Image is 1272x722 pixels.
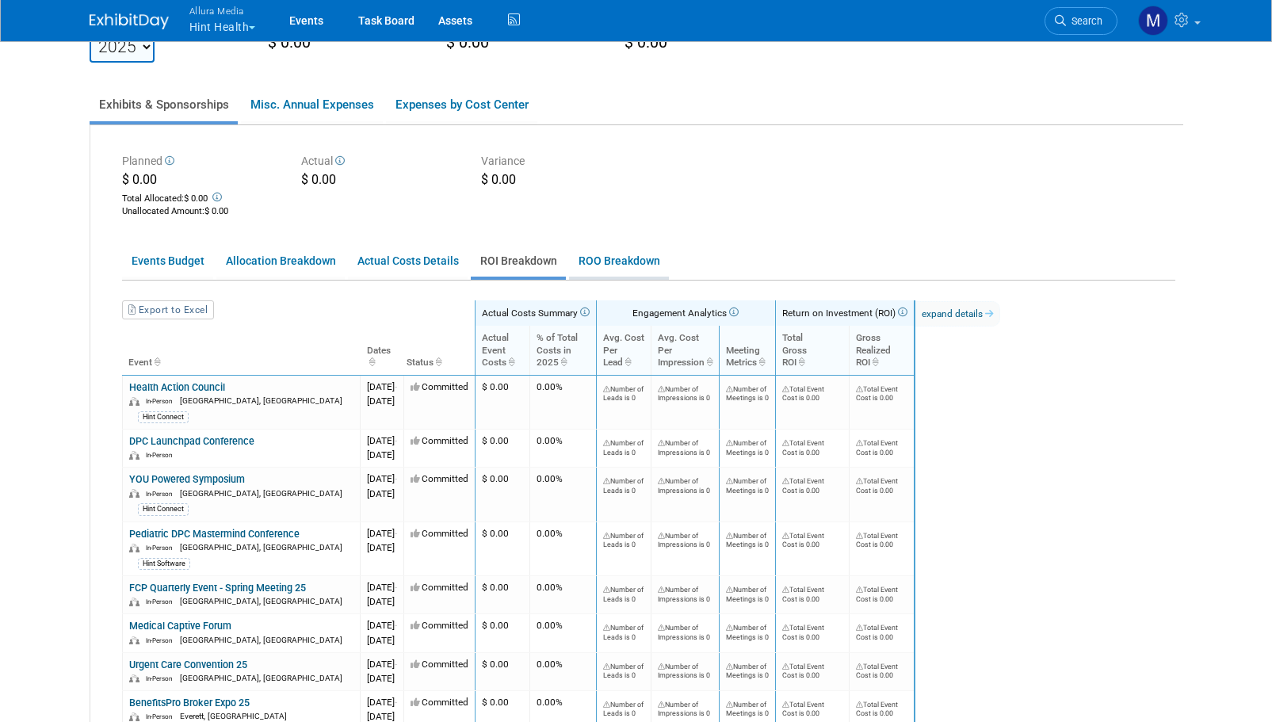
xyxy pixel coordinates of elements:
span: [DATE] [367,711,395,722]
span: $ 0.00 [184,193,208,204]
span: 0.00% [537,697,563,708]
th: Engagement Analytics [596,300,775,326]
a: Exhibits & Sponsorships [90,88,238,121]
div: Set the number of impressions (under the Analytics & ROI section of the ROI, Objectives & ROO tab... [658,473,712,495]
span: 0.00% [537,582,563,593]
th: Return on Investment (ROI) [775,300,915,326]
a: Search [1045,7,1117,35]
td: Committed [403,375,475,429]
img: In-Person Event [129,712,139,721]
div: Specify the costs for this event under the [Cost] field of various event tabs (i.e. Booth, Sponso... [856,528,907,550]
span: In-Person [146,397,178,405]
span: - [395,659,397,670]
a: Pediatric DPC Mastermind Conference [129,528,300,540]
span: [GEOGRAPHIC_DATA], [GEOGRAPHIC_DATA] [180,543,342,552]
span: In-Person [146,598,178,605]
td: Committed [403,614,475,652]
span: [DATE] [367,635,395,646]
a: Actual Costs Details [348,246,468,277]
div: Set the number of impressions (under the Analytics & ROI section of the ROI, Objectives & ROO tab... [658,620,712,642]
span: $ 0.00 [122,172,157,187]
span: 0.00% [537,620,563,631]
img: ExhibitDay [90,13,169,29]
div: Set the number of meetings (under the Analytics & ROI section of the ROI, Objectives & ROO tab of... [726,659,769,681]
span: $ 0.00 [625,33,667,52]
td: Committed [403,468,475,521]
span: $ 0.00 [446,33,489,52]
img: In-Person Event [129,397,139,406]
span: Everett, [GEOGRAPHIC_DATA] [180,712,287,720]
a: Medical Captive Forum [129,620,231,632]
th: Avg. CostPerImpression: activate to sort column ascending [651,326,719,375]
div: Set the number of meetings (under the Analytics & ROI section of the ROI, Objectives & ROO tab of... [726,473,769,495]
span: [GEOGRAPHIC_DATA], [GEOGRAPHIC_DATA] [180,396,342,405]
div: Total Allocated: [122,189,278,205]
td: Committed [403,652,475,690]
div: Set the number of meetings (under the Analytics & ROI section of the ROI, Objectives & ROO tab of... [726,435,769,457]
div: Hint Software [138,558,190,570]
td: $ 0.00 [475,652,530,690]
div: Set the number of impressions (under the Analytics & ROI section of the ROI, Objectives & ROO tab... [658,582,712,604]
div: : [122,205,278,218]
div: Specify the costs for this event under the [Cost] field of various event tabs (i.e. Booth, Sponso... [856,473,907,495]
div: Specify the costs for this event under the [Cost] field of various event tabs (i.e. Booth, Sponso... [856,659,907,681]
a: YOU Powered Symposium [129,473,245,485]
div: Specify the costs for this event under the [Cost] field of various event tabs (i.e. Booth, Sponso... [782,659,842,681]
th: GrossRealizedROI: activate to sort column ascending [849,326,914,375]
div: Set the number of leads generated (under the Analytics & ROI section of the ROI, Objectives & ROO... [603,528,644,550]
span: In-Person [146,490,178,498]
span: Allura Media [189,2,256,19]
a: Health Action Council [129,381,225,393]
td: Committed [403,430,475,468]
div: Set the number of leads generated (under the Analytics & ROI section of the ROI, Objectives & ROO... [603,620,644,642]
span: - [395,697,397,708]
span: Search [1066,15,1102,27]
td: $ 0.00 [475,576,530,614]
td: $ 0.00 [475,430,530,468]
div: Set the number of leads generated (under the Analytics & ROI section of the ROI, Objectives & ROO... [603,697,644,719]
span: - [395,620,397,631]
span: In-Person [146,544,178,552]
a: Expenses by Cost Center [386,88,537,121]
div: Specify the costs for this event under the [Cost] field of various event tabs (i.e. Booth, Sponso... [856,435,907,457]
td: Committed [403,576,475,614]
span: [DATE] [367,395,395,407]
td: $ 0.00 [475,468,530,521]
span: In-Person [146,451,178,459]
a: ROO Breakdown [569,246,669,277]
th: ActualEventCosts: activate to sort column ascending [475,326,530,375]
a: DPC Launchpad Conference [129,435,254,447]
span: - [395,528,397,539]
span: 0.00% [537,473,563,484]
span: [DATE] [367,449,395,460]
a: Export to Excel [122,300,214,319]
div: Specify the costs for this event under the [Cost] field of various event tabs (i.e. Booth, Sponso... [856,381,907,403]
span: [GEOGRAPHIC_DATA], [GEOGRAPHIC_DATA] [180,674,342,682]
span: [DATE] [367,582,397,593]
a: Events Budget [122,246,213,277]
div: $ 0.00 [301,171,457,192]
div: Specify the costs for this event under the [Cost] field of various event tabs (i.e. Booth, Sponso... [782,582,842,604]
div: Set the number of leads generated (under the Analytics & ROI section of the ROI, Objectives & ROO... [603,435,644,457]
img: In-Person Event [129,451,139,460]
span: [GEOGRAPHIC_DATA], [GEOGRAPHIC_DATA] [180,597,342,605]
div: Specify the costs for this event under the [Cost] field of various event tabs (i.e. Booth, Sponso... [782,620,842,642]
div: Specify the costs for this event under the [Cost] field of various event tabs (i.e. Booth, Sponso... [782,473,842,495]
td: $ 0.00 [475,614,530,652]
img: In-Person Event [129,674,139,683]
div: Set the number of leads generated (under the Analytics & ROI section of the ROI, Objectives & ROO... [603,659,644,681]
div: Hint Connect [138,411,189,423]
a: Urgent Care Convention 25 [129,659,247,670]
span: [DATE] [367,528,397,539]
div: Set the number of meetings (under the Analytics & ROI section of the ROI, Objectives & ROO tab of... [726,582,769,604]
img: In-Person Event [129,598,139,606]
span: $ 0.00 [268,33,311,52]
td: Committed [403,521,475,575]
div: Specify the costs for this event under the [Cost] field of various event tabs (i.e. Booth, Sponso... [782,381,842,403]
span: 0.00% [537,435,563,446]
td: $ 0.00 [475,521,530,575]
div: Set the number of meetings (under the Analytics & ROI section of the ROI, Objectives & ROO tab of... [726,697,769,719]
div: Set the number of impressions (under the Analytics & ROI section of the ROI, Objectives & ROO tab... [658,697,712,719]
a: FCP Quarterly Event - Spring Meeting 25 [129,582,306,594]
span: - [395,435,397,446]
